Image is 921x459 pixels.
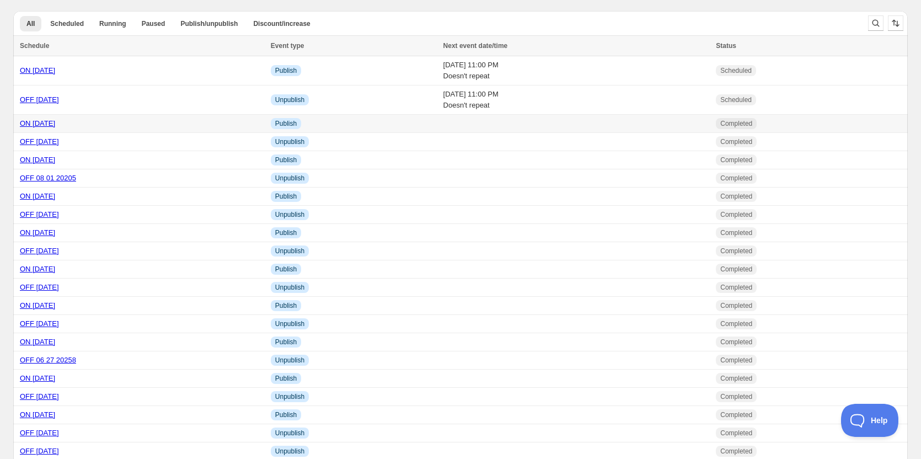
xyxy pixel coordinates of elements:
span: Completed [720,156,752,164]
span: Publish [275,66,297,75]
span: Unpublish [275,137,304,146]
a: OFF 06 27 20258 [20,356,76,364]
span: Publish/unpublish [180,19,238,28]
span: Event type [271,42,304,50]
span: Completed [720,429,752,437]
a: ON [DATE] [20,301,55,309]
span: Completed [720,228,752,237]
span: Discount/increase [253,19,310,28]
a: ON [DATE] [20,66,55,74]
a: ON [DATE] [20,119,55,127]
span: Completed [720,283,752,292]
a: OFF [DATE] [20,210,59,218]
span: Completed [720,410,752,419]
span: Publish [275,374,297,383]
span: Schedule [20,42,49,50]
a: OFF [DATE] [20,319,59,328]
span: Completed [720,447,752,456]
a: ON [DATE] [20,374,55,382]
span: Scheduled [50,19,84,28]
span: Completed [720,319,752,328]
span: Publish [275,119,297,128]
span: Publish [275,338,297,346]
a: ON [DATE] [20,265,55,273]
a: OFF [DATE] [20,283,59,291]
a: OFF [DATE] [20,447,59,455]
span: Completed [720,374,752,383]
span: Unpublish [275,174,304,183]
span: Unpublish [275,356,304,365]
a: ON [DATE] [20,338,55,346]
span: Status [716,42,736,50]
span: All [26,19,35,28]
a: OFF [DATE] [20,392,59,401]
span: Scheduled [720,95,752,104]
iframe: Toggle Customer Support [841,404,899,437]
span: Completed [720,137,752,146]
span: Unpublish [275,283,304,292]
a: ON [DATE] [20,228,55,237]
td: [DATE] 11:00 PM Doesn't repeat [440,56,713,86]
a: ON [DATE] [20,156,55,164]
span: Publish [275,192,297,201]
span: Scheduled [720,66,752,75]
span: Unpublish [275,429,304,437]
span: Running [99,19,126,28]
span: Completed [720,210,752,219]
span: Completed [720,174,752,183]
span: Unpublish [275,392,304,401]
a: OFF [DATE] [20,137,59,146]
span: Completed [720,356,752,365]
span: Publish [275,156,297,164]
span: Completed [720,301,752,310]
span: Unpublish [275,319,304,328]
span: Unpublish [275,447,304,456]
a: OFF [DATE] [20,247,59,255]
span: Publish [275,410,297,419]
button: Search and filter results [868,15,883,31]
button: Sort the results [888,15,903,31]
span: Completed [720,119,752,128]
td: [DATE] 11:00 PM Doesn't repeat [440,86,713,115]
a: OFF 08 01 20205 [20,174,76,182]
a: OFF [DATE] [20,429,59,437]
span: Completed [720,392,752,401]
a: ON [DATE] [20,410,55,419]
span: Completed [720,192,752,201]
a: ON [DATE] [20,192,55,200]
span: Unpublish [275,95,304,104]
span: Completed [720,265,752,274]
a: OFF [DATE] [20,95,59,104]
span: Publish [275,301,297,310]
span: Paused [142,19,165,28]
span: Completed [720,247,752,255]
span: Publish [275,265,297,274]
span: Unpublish [275,210,304,219]
span: Next event date/time [443,42,508,50]
span: Publish [275,228,297,237]
span: Unpublish [275,247,304,255]
span: Completed [720,338,752,346]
